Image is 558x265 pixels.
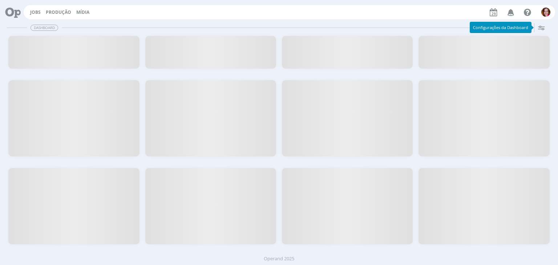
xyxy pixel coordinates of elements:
a: Jobs [30,9,41,15]
button: Produção [44,9,73,15]
img: B [541,8,550,17]
span: Dashboard [31,25,58,31]
a: Mídia [76,9,89,15]
button: Mídia [74,9,92,15]
button: B [541,6,551,19]
a: Produção [46,9,71,15]
button: Jobs [28,9,43,15]
div: Configurações da Dashboard [470,22,531,33]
